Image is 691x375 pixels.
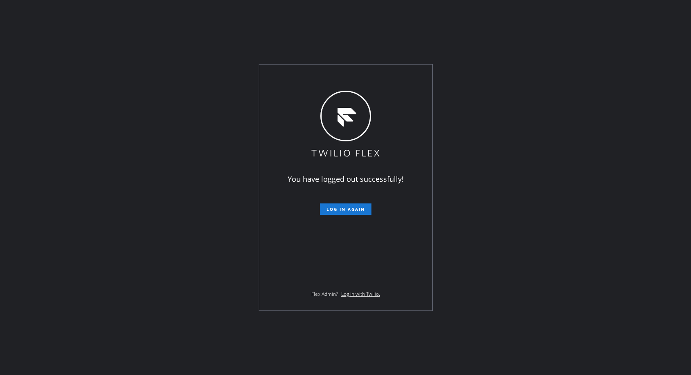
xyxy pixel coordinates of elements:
span: You have logged out successfully! [288,174,404,184]
a: Log in with Twilio. [341,290,380,297]
span: Flex Admin? [311,290,338,297]
button: Log in again [320,203,371,215]
span: Log in again [326,206,365,212]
